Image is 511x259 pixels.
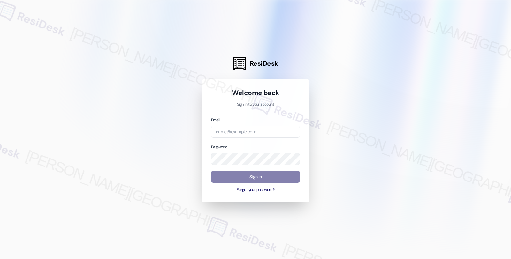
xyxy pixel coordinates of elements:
[211,88,300,97] h1: Welcome back
[211,187,300,193] button: Forgot your password?
[211,117,220,122] label: Email
[211,144,227,150] label: Password
[233,57,246,70] img: ResiDesk Logo
[250,59,278,68] span: ResiDesk
[211,102,300,107] p: Sign in to your account
[211,171,300,183] button: Sign In
[211,126,300,138] input: name@example.com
